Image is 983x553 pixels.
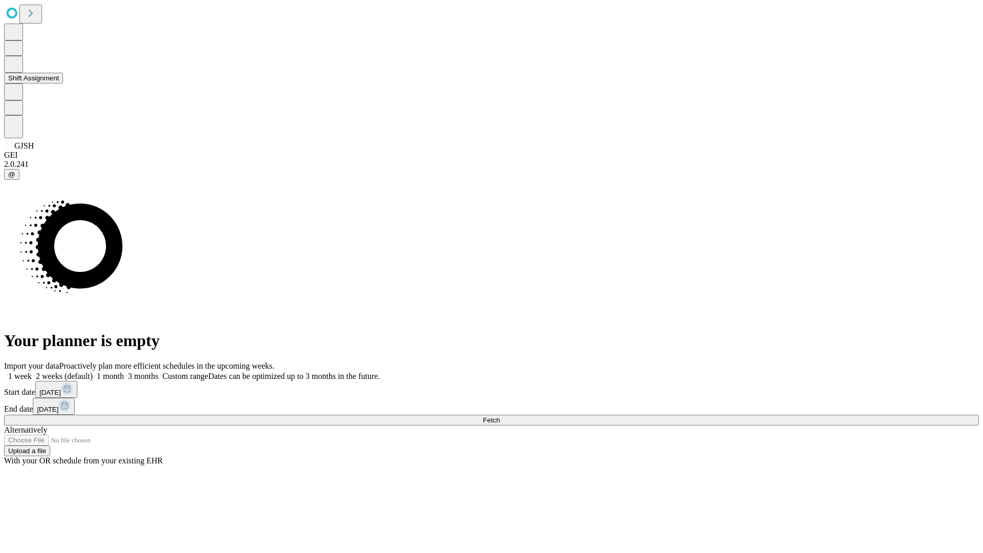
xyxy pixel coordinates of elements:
[4,381,979,398] div: Start date
[35,381,77,398] button: [DATE]
[4,426,47,434] span: Alternatively
[36,372,93,380] span: 2 weeks (default)
[4,331,979,350] h1: Your planner is empty
[4,415,979,426] button: Fetch
[33,398,75,415] button: [DATE]
[128,372,158,380] span: 3 months
[8,171,15,178] span: @
[8,372,32,380] span: 1 week
[14,141,34,150] span: GJSH
[4,169,19,180] button: @
[37,406,58,413] span: [DATE]
[483,416,500,424] span: Fetch
[4,456,163,465] span: With your OR schedule from your existing EHR
[4,73,63,83] button: Shift Assignment
[4,361,59,370] span: Import your data
[59,361,274,370] span: Proactively plan more efficient schedules in the upcoming weeks.
[39,389,61,396] span: [DATE]
[208,372,380,380] span: Dates can be optimized up to 3 months in the future.
[4,398,979,415] div: End date
[162,372,208,380] span: Custom range
[4,445,50,456] button: Upload a file
[4,151,979,160] div: GEI
[4,160,979,169] div: 2.0.241
[97,372,124,380] span: 1 month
